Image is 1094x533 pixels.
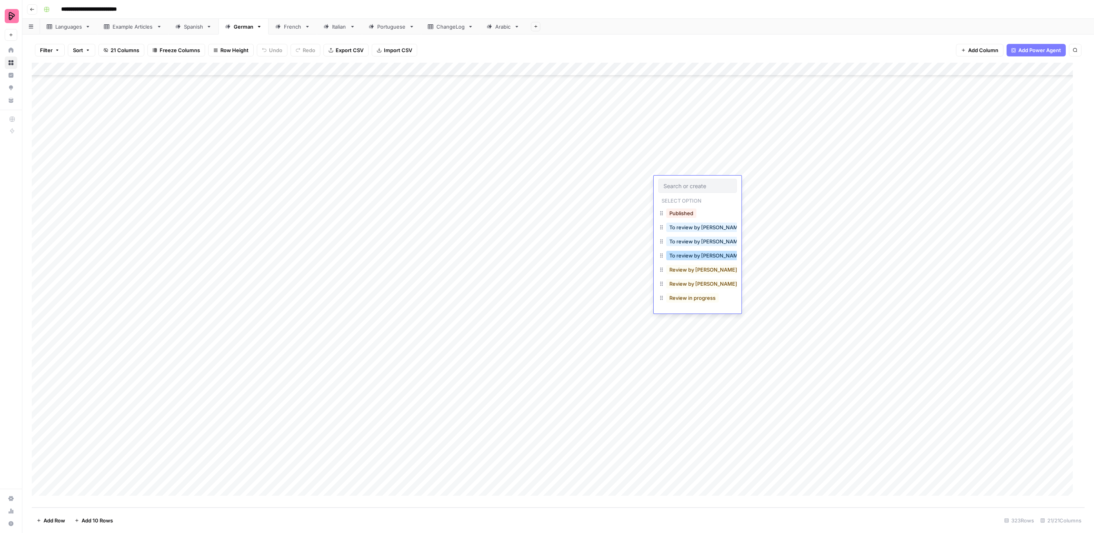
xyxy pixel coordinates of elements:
p: Select option [658,195,705,205]
div: Spanish [184,23,203,31]
button: To review by [PERSON_NAME] [666,251,746,260]
span: Export CSV [336,46,363,54]
button: Import CSV [372,44,417,56]
a: ChangeLog [421,19,480,34]
span: Redo [303,46,315,54]
div: Published [658,207,737,221]
button: Undo [257,44,287,56]
span: Import CSV [384,46,412,54]
button: Help + Support [5,517,17,530]
div: Arabic [495,23,511,31]
button: Workspace: Preply [5,6,17,26]
div: Review by [PERSON_NAME] in progress [658,306,737,320]
span: Undo [269,46,282,54]
div: To review by [PERSON_NAME] [658,235,737,249]
button: To review by [PERSON_NAME] [666,237,746,246]
button: Add Row [32,514,70,527]
span: 21 Columns [111,46,139,54]
span: Add Power Agent [1018,46,1061,54]
button: Redo [291,44,320,56]
a: German [218,19,269,34]
button: Sort [68,44,95,56]
div: Languages [55,23,82,31]
img: Preply Logo [5,9,19,23]
a: Italian [317,19,362,34]
a: Example Articles [97,19,169,34]
div: Review by [PERSON_NAME] in progress [658,263,737,277]
button: Row Height [208,44,254,56]
a: Home [5,44,17,56]
span: Row Height [220,46,249,54]
a: French [269,19,317,34]
div: To review by [PERSON_NAME] [658,221,737,235]
a: Usage [5,505,17,517]
div: 21/21 Columns [1037,514,1085,527]
button: Review by [PERSON_NAME] in progress [666,279,769,288]
a: Browse [5,56,17,69]
a: Your Data [5,94,17,107]
a: Settings [5,492,17,505]
div: Review in progress [658,292,737,306]
div: Review by [PERSON_NAME] in progress [658,277,737,292]
button: Review in progress [666,293,719,303]
a: Spanish [169,19,218,34]
span: Filter [40,46,53,54]
div: Italian [332,23,347,31]
button: Add Column [956,44,1003,56]
div: ChangeLog [436,23,465,31]
div: German [234,23,253,31]
div: Portuguese [377,23,406,31]
button: Filter [35,44,65,56]
button: Export CSV [323,44,369,56]
div: 323 Rows [1001,514,1037,527]
div: French [284,23,302,31]
span: Freeze Columns [160,46,200,54]
input: Search or create [663,182,732,189]
span: Add Column [968,46,998,54]
span: Add Row [44,517,65,524]
button: 21 Columns [98,44,144,56]
a: Portuguese [362,19,421,34]
button: Review by [PERSON_NAME] in progress [666,265,769,274]
a: Arabic [480,19,526,34]
button: Add Power Agent [1007,44,1066,56]
span: Add 10 Rows [82,517,113,524]
button: Add 10 Rows [70,514,118,527]
span: Sort [73,46,83,54]
button: To review by [PERSON_NAME] [666,223,746,232]
a: Languages [40,19,97,34]
a: Insights [5,69,17,82]
div: To review by [PERSON_NAME] [658,249,737,263]
a: Opportunities [5,82,17,94]
div: Example Articles [113,23,153,31]
button: Freeze Columns [147,44,205,56]
button: Published [666,208,696,218]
